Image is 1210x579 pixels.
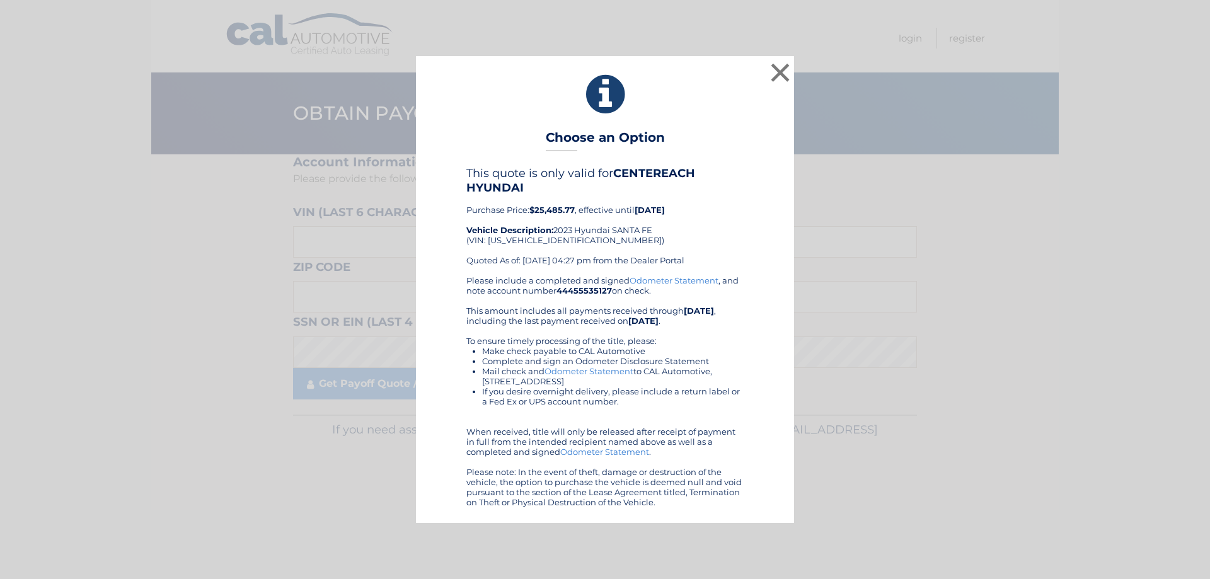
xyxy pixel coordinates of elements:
[546,130,665,152] h3: Choose an Option
[466,275,744,507] div: Please include a completed and signed , and note account number on check. This amount includes al...
[482,386,744,406] li: If you desire overnight delivery, please include a return label or a Fed Ex or UPS account number.
[466,166,744,275] div: Purchase Price: , effective until 2023 Hyundai SANTA FE (VIN: [US_VEHICLE_IDENTIFICATION_NUMBER])...
[628,316,659,326] b: [DATE]
[630,275,718,285] a: Odometer Statement
[556,285,612,295] b: 44455535127
[482,356,744,366] li: Complete and sign an Odometer Disclosure Statement
[482,366,744,386] li: Mail check and to CAL Automotive, [STREET_ADDRESS]
[544,366,633,376] a: Odometer Statement
[466,166,695,194] b: CENTEREACH HYUNDAI
[466,166,744,194] h4: This quote is only valid for
[684,306,714,316] b: [DATE]
[768,60,793,85] button: ×
[560,447,649,457] a: Odometer Statement
[466,225,553,235] strong: Vehicle Description:
[635,205,665,215] b: [DATE]
[529,205,575,215] b: $25,485.77
[482,346,744,356] li: Make check payable to CAL Automotive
